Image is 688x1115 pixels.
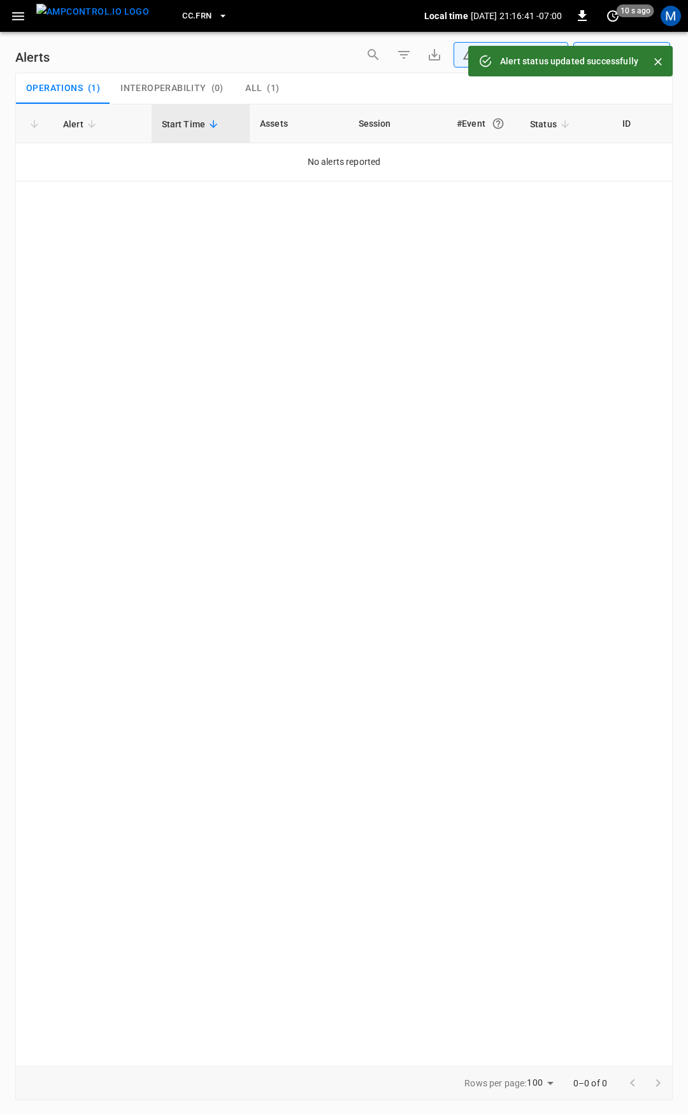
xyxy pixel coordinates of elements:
span: All [245,83,262,94]
th: ID [612,104,672,143]
span: Alert [63,117,100,132]
span: Status [530,117,573,132]
p: [DATE] 21:16:41 -07:00 [471,10,562,22]
span: ( 1 ) [267,83,279,94]
div: profile-icon [661,6,681,26]
p: Local time [424,10,468,22]
th: Assets [250,104,348,143]
span: Start Time [162,117,222,132]
div: Alert status updated successfully [500,50,638,73]
button: CC.FRN [177,4,233,29]
div: Last 24 hrs [597,43,670,67]
span: Interoperability [120,83,206,94]
td: No alerts reported [16,143,672,181]
th: Session [348,104,447,143]
p: Rows per page: [464,1077,526,1090]
img: ampcontrol.io logo [36,4,149,20]
span: 10 s ago [617,4,654,17]
span: Operations [26,83,83,94]
div: 100 [527,1074,557,1092]
div: Unresolved [462,48,548,62]
span: ( 0 ) [211,83,224,94]
button: Close [649,52,668,71]
h6: Alerts [15,47,50,67]
span: CC.FRN [182,9,211,24]
button: An event is a single occurrence of an issue. An alert groups related events for the same asset, m... [487,112,510,135]
div: #Event [457,112,510,135]
button: set refresh interval [603,6,623,26]
span: ( 1 ) [88,83,100,94]
p: 0–0 of 0 [573,1077,607,1090]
